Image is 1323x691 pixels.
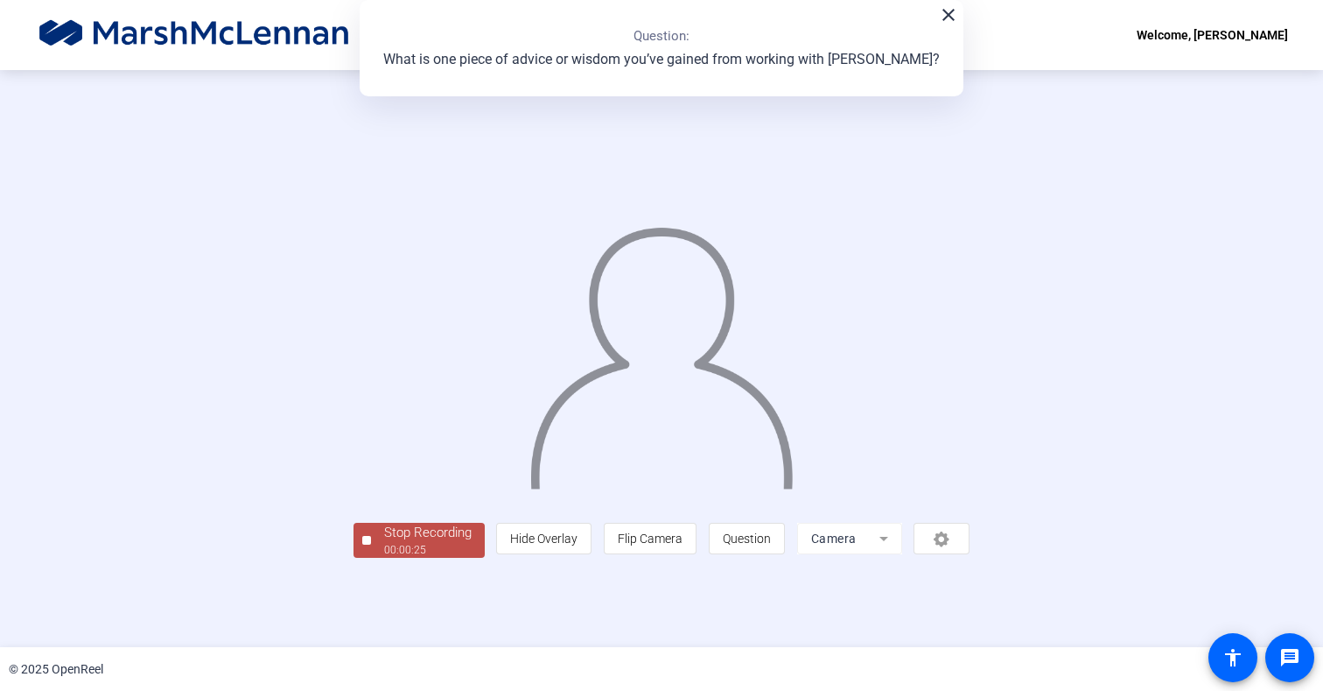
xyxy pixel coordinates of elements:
[384,523,472,543] div: Stop Recording
[383,49,940,70] p: What is one piece of advice or wisdom you’ve gained from working with [PERSON_NAME]?
[1279,647,1300,668] mat-icon: message
[528,211,795,489] img: overlay
[618,532,682,546] span: Flip Camera
[35,18,353,53] img: OpenReel logo
[496,523,591,554] button: Hide Overlay
[9,660,103,679] div: © 2025 OpenReel
[1222,647,1243,668] mat-icon: accessibility
[353,523,485,559] button: Stop Recording00:00:25
[1137,25,1288,46] div: Welcome, [PERSON_NAME]
[723,532,771,546] span: Question
[384,542,472,558] div: 00:00:25
[510,532,577,546] span: Hide Overlay
[604,523,696,554] button: Flip Camera
[709,523,785,554] button: Question
[633,26,689,46] p: Question:
[938,4,959,25] mat-icon: close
